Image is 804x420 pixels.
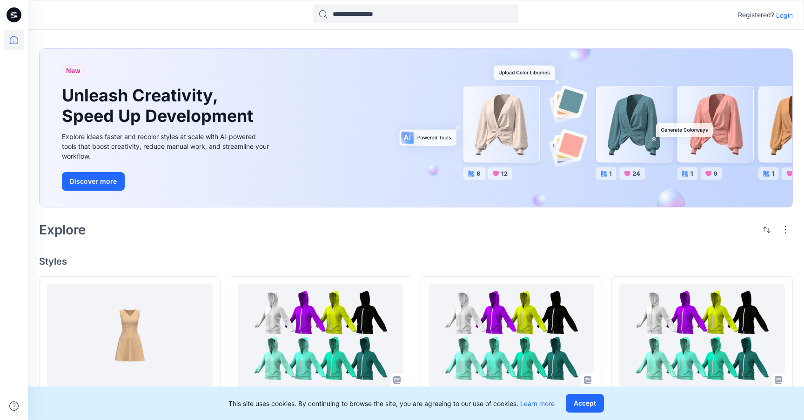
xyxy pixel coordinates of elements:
[39,222,86,237] h2: Explore
[62,172,125,191] button: Discover more
[619,284,785,387] a: Sweats_Women
[566,394,604,413] button: Accept
[520,400,555,407] a: Learn more
[66,65,80,76] span: New
[62,172,271,191] a: Discover more
[47,284,213,387] a: test 1203
[429,284,594,387] a: Sweats_Women
[738,9,774,20] p: Registered?
[228,399,555,408] p: This site uses cookies. By continuing to browse the site, you are agreeing to our use of cookies.
[776,10,793,20] p: Login
[39,256,793,267] h4: Styles
[238,284,403,387] a: Sweats_Women
[62,132,271,161] div: Explore ideas faster and recolor styles at scale with AI-powered tools that boost creativity, red...
[62,86,257,126] h1: Unleash Creativity, Speed Up Development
